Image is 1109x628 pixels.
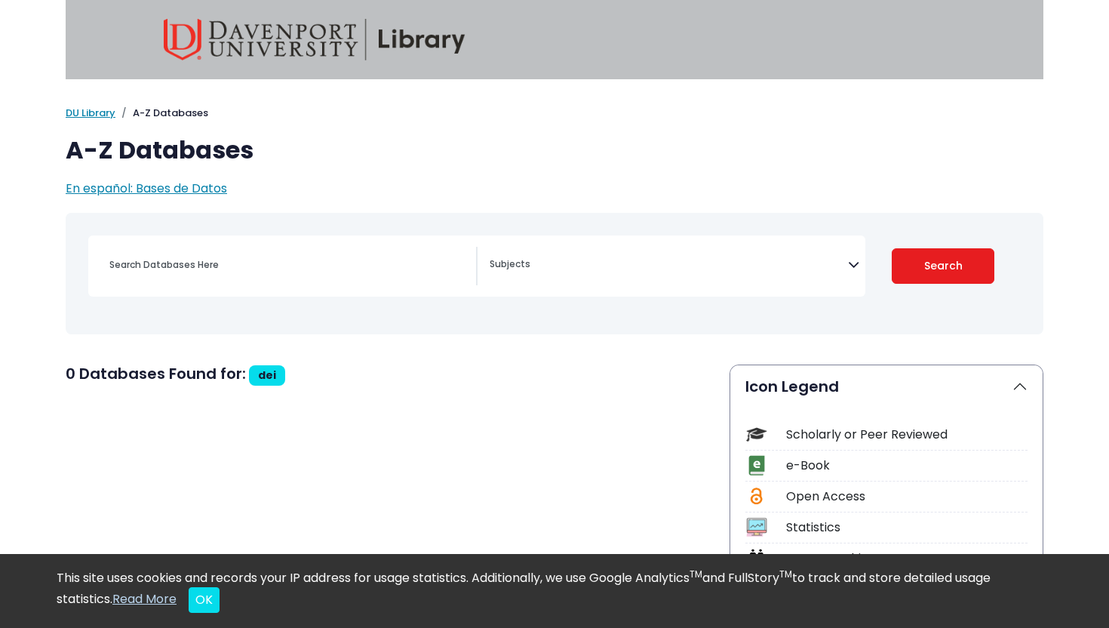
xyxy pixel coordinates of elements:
div: Demographics [786,549,1028,568]
span: 0 Databases Found for: [66,363,246,384]
img: Icon Open Access [747,486,766,506]
img: Icon Statistics [746,517,766,537]
h1: A-Z Databases [66,136,1043,165]
div: Statistics [786,519,1028,537]
img: Icon Demographics [746,548,766,568]
button: Submit for Search Results [892,248,995,284]
a: En español: Bases de Datos [66,180,227,197]
sup: TM [690,568,702,580]
img: Davenport University Library [164,19,465,60]
li: A-Z Databases [115,106,208,121]
a: Read More [112,590,177,608]
div: Open Access [786,488,1028,506]
span: dei [258,368,276,383]
img: Icon Scholarly or Peer Reviewed [746,424,766,445]
nav: Search filters [66,213,1043,334]
sup: TM [779,568,792,580]
div: This site uses cookies and records your IP address for usage statistics. Additionally, we use Goo... [57,569,1052,613]
button: Icon Legend [730,365,1043,408]
div: e-Book [786,457,1028,475]
input: Search database by title or keyword [100,254,476,276]
textarea: Search [490,260,848,272]
button: Close [189,587,220,613]
a: DU Library [66,106,115,120]
img: Icon e-Book [746,455,766,476]
div: Scholarly or Peer Reviewed [786,426,1028,444]
nav: breadcrumb [66,106,1043,121]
